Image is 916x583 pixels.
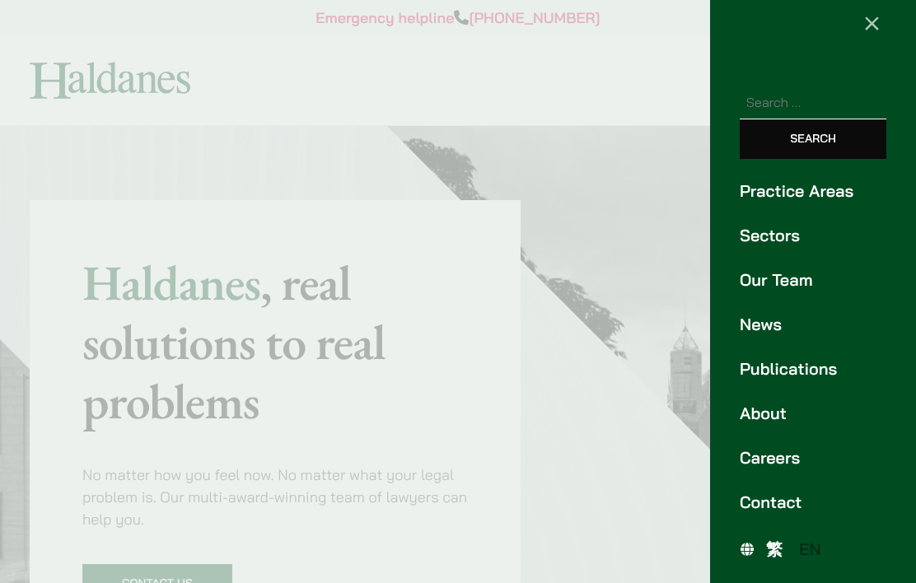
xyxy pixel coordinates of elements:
a: About [740,401,886,426]
a: 繁 [758,535,791,562]
span: 繁 [766,539,783,559]
span: EN [799,539,821,559]
a: Practice Areas [740,179,886,203]
a: EN [791,535,830,562]
a: Publications [740,357,886,381]
a: Sectors [740,223,886,248]
span: × [863,5,881,38]
a: Careers [740,445,886,470]
a: News [740,312,886,337]
a: Contact [740,490,886,515]
a: Our Team [740,268,886,292]
input: Search [740,119,886,159]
